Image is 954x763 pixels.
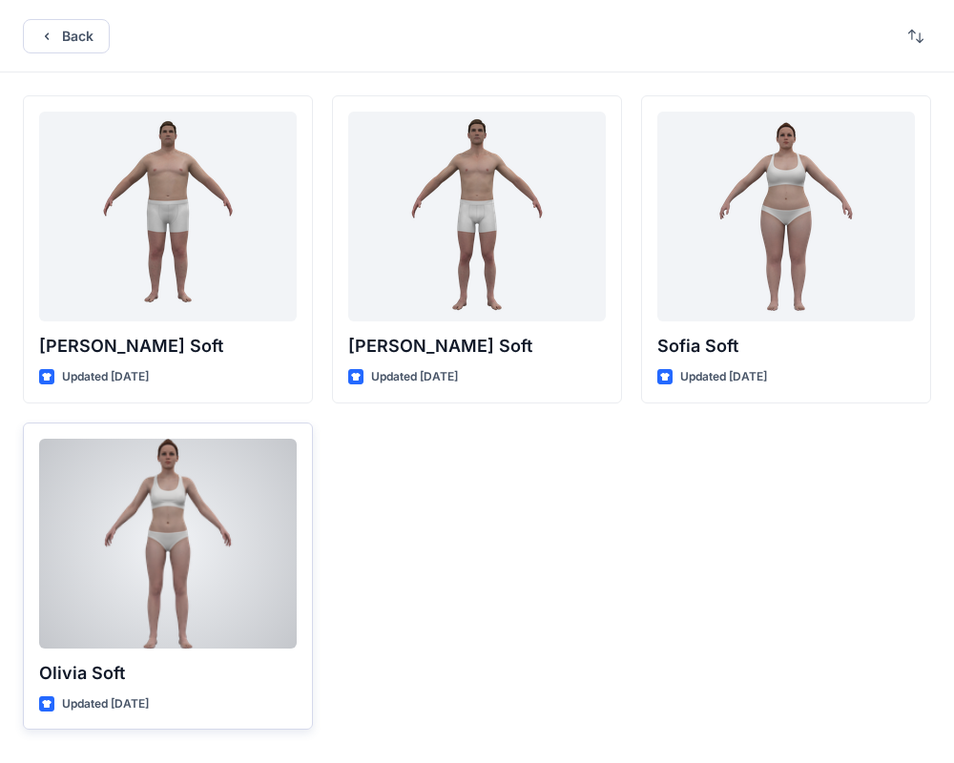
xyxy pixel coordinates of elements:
a: Olivia Soft [39,439,297,649]
a: Joseph Soft [39,112,297,321]
p: Olivia Soft [39,660,297,687]
button: Back [23,19,110,53]
p: [PERSON_NAME] Soft [39,333,297,360]
a: Sofia Soft [657,112,915,321]
p: Updated [DATE] [680,367,767,387]
p: Updated [DATE] [62,367,149,387]
a: Oliver Soft [348,112,606,321]
p: Sofia Soft [657,333,915,360]
p: Updated [DATE] [371,367,458,387]
p: [PERSON_NAME] Soft [348,333,606,360]
p: Updated [DATE] [62,694,149,714]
